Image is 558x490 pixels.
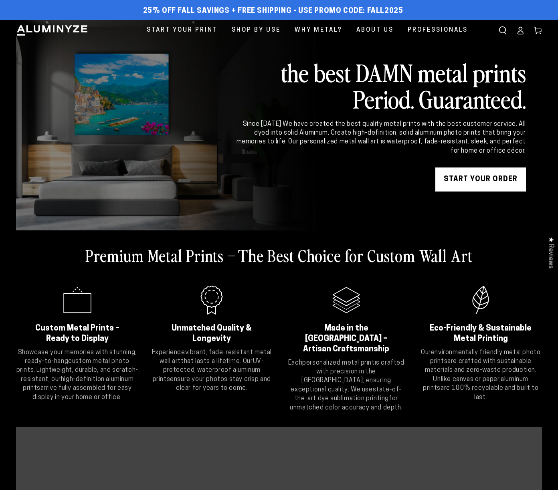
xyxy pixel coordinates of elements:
div: Click to open Judge.me floating reviews tab [543,230,558,275]
strong: high-definition aluminum prints [23,376,133,391]
span: Shop By Use [232,25,281,36]
a: Shop By Use [226,20,287,40]
h2: Unmatched Quality & Longevity [161,323,263,344]
h2: Made in the [GEOGRAPHIC_DATA] – Artisan Craftsmanship [295,323,398,355]
strong: vibrant, fade-resistant metal wall art [160,349,272,365]
div: Since [DATE] We have created the best quality metal prints with the best customer service. All dy... [235,120,526,156]
strong: UV-protected, waterproof aluminum prints [153,358,264,383]
p: Our are crafted with sustainable materials and zero-waste production. Unlike canvas or paper, are... [420,348,542,402]
a: Why Metal? [289,20,348,40]
h2: Custom Metal Prints – Ready to Display [26,323,129,344]
p: Showcase your memories with stunning, ready-to-hang . Lightweight, durable, and scratch-resistant... [16,348,139,402]
img: Aluminyze [16,24,88,36]
a: START YOUR Order [435,167,526,192]
h2: the best DAMN metal prints Period. Guaranteed. [235,59,526,112]
a: Start Your Print [141,20,224,40]
strong: environmentally friendly metal photo prints [430,349,541,365]
a: About Us [350,20,400,40]
p: Each is crafted with precision in the [GEOGRAPHIC_DATA], ensuring exceptional quality. We use for... [285,359,408,412]
span: Why Metal? [295,25,342,36]
strong: personalized metal print [302,360,374,366]
span: About Us [356,25,394,36]
span: Start Your Print [147,25,218,36]
h2: Premium Metal Prints – The Best Choice for Custom Wall Art [85,245,473,266]
strong: custom metal photo prints [16,358,129,373]
a: Professionals [402,20,474,40]
h2: Eco-Friendly & Sustainable Metal Printing [430,323,532,344]
span: 25% off FALL Savings + Free Shipping - Use Promo Code: FALL2025 [143,7,403,16]
span: Professionals [408,25,468,36]
summary: Search our site [494,22,511,39]
p: Experience that lasts a lifetime. Our ensure your photos stay crisp and clear for years to come. [151,348,273,393]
